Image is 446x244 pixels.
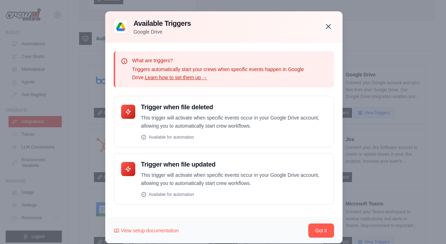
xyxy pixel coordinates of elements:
[145,75,207,80] a: Learn how to set them up →
[308,223,334,238] button: Got it
[114,20,128,34] img: Google Drive
[141,192,327,197] div: Available for automation
[133,18,191,28] h3: Available Triggers
[133,28,191,35] p: Google Drive
[114,227,179,234] a: View setup documentation
[141,134,327,140] div: Available for automation
[132,65,328,82] p: Triggers automatically start your crews when specific events happen in Google Drive.
[141,171,327,187] p: This trigger will activate when specific events occur in your Google Drive account, allowing you ...
[141,114,327,130] p: This trigger will activate when specific events occur in your Google Drive account, allowing you ...
[141,161,327,169] h4: Trigger when file updated
[132,57,328,64] p: What are triggers?
[141,103,327,111] h4: Trigger when file deleted
[121,227,179,234] span: View setup documentation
